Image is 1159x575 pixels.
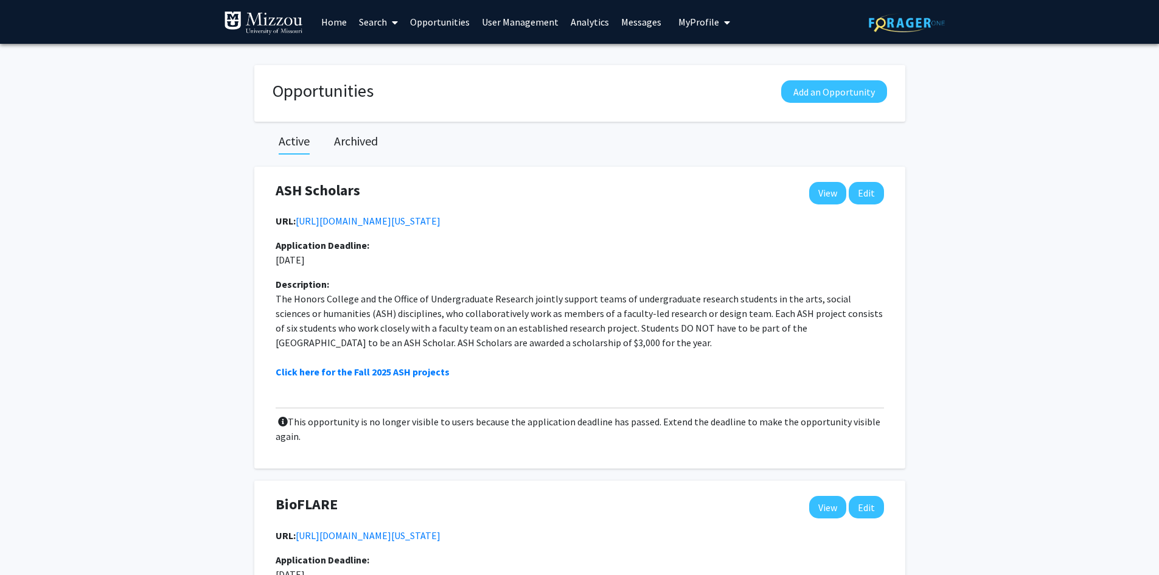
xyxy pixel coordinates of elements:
a: Home [315,1,353,43]
img: University of Missouri Logo [224,11,303,35]
b: Application Deadline: [276,239,369,251]
span: My Profile [678,16,719,28]
a: Opportunities [404,1,476,43]
button: Edit [849,182,884,204]
p: The Honors College and the Office of Undergraduate Research jointly support teams of undergraduat... [276,291,884,350]
a: Opens in a new tab [296,529,440,542]
h2: Archived [334,134,378,148]
a: User Management [476,1,565,43]
h1: Opportunities [273,80,374,102]
button: Add an Opportunity [781,80,887,103]
a: View [809,496,846,518]
div: Description: [276,277,884,291]
p: [DATE] [276,238,518,267]
b: URL: [276,215,296,227]
a: Search [353,1,404,43]
h4: BioFLARE [276,496,338,514]
p: This opportunity is no longer visible to users because the application deadline has passed. Exten... [276,414,884,444]
h4: ASH Scholars [276,182,360,200]
a: View [809,182,846,204]
b: URL: [276,529,296,542]
h2: Active [279,134,310,148]
a: Opens in a new tab [296,215,440,227]
button: Edit [849,496,884,518]
iframe: Chat [9,520,52,566]
a: Messages [615,1,667,43]
img: ForagerOne Logo [869,13,945,32]
b: Application Deadline: [276,554,369,566]
a: Analytics [565,1,615,43]
a: Click here for the Fall 2025 ASH projects [276,366,450,378]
